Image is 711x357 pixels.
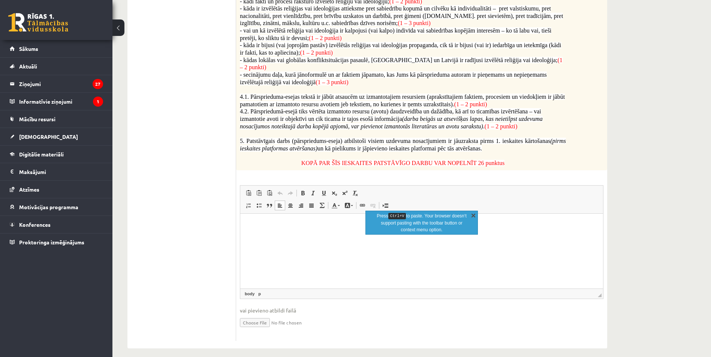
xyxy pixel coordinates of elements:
[340,188,350,198] a: Superscript
[93,79,103,89] i: 27
[240,94,565,107] span: 4.1. Pārsprieduma-esejas tekstā ir jābūt atsaucēm uz izmantotajiem resursiem (aprakstītajiem fakt...
[10,75,103,92] a: Ziņojumi27
[10,146,103,163] a: Digitālie materiāli
[342,201,355,210] a: Background Color
[240,116,543,129] i: (darba beigās uz atsevišķas lapas, kas neietilpst uzdevuma nosacījumos noteiktajā darba kopējā ap...
[240,57,557,63] span: - kādas lokālas vai globālas konfliktsituācijas pasaulē, [GEOGRAPHIC_DATA] un Latvijā ir radījusi...
[309,35,342,41] span: (1 – 2 punkti)
[19,163,103,180] legend: Maksājumi
[19,63,37,70] span: Aktuāli
[454,101,487,107] span: (1 – 2 punkti)
[240,42,561,56] span: - kāda ir bijusi (vai joprojām pastāv) izvēlētās reliģijas vai ideoloģijas propaganda, cik tā ir ...
[19,45,38,52] span: Sākums
[10,93,103,110] a: Informatīvie ziņojumi1
[300,49,333,56] span: (1 – 2 punkti)
[308,188,319,198] a: Italic (Ctrl+I)
[19,75,103,92] legend: Ziņojumi
[19,151,64,158] span: Digitālie materiāli
[10,198,103,216] a: Motivācijas programma
[485,123,518,129] span: (1 – 2 punkti)
[19,204,78,210] span: Motivācijas programma
[240,27,551,41] span: - vai un kā izvēlētā reliģija vai ideoloģija ir kalpojusi (vai kalpo) indivīda vai sabiedrības ko...
[285,188,296,198] a: Redo (Ctrl+Y)
[296,201,306,210] a: Align Right
[264,201,275,210] a: Block Quote
[275,201,285,210] a: Align Left
[285,201,296,210] a: Center
[8,13,68,32] a: Rīgas 1. Tālmācības vidusskola
[240,214,603,289] iframe: Editor, wiswyg-editor-user-answer-47433935356380
[240,306,603,314] span: vai pievieno atbildi failā
[240,108,543,129] span: 4.2. Pārspriedumā-esejā tiks vērtēta izmantoto resursu (avotu) daudzveidība un dažādība, kā arī t...
[470,211,477,219] a: Close
[329,201,342,210] a: Text Color
[10,181,103,198] a: Atzīmes
[10,216,103,233] a: Konferences
[306,201,317,210] a: Justify
[19,221,51,228] span: Konferences
[374,213,469,233] p: Press to paste. Your browser doesn‘t support pasting with the toolbar button or context menu option.
[243,290,256,297] a: body element
[298,188,308,198] a: Bold (Ctrl+B)
[19,186,39,193] span: Atzīmes
[10,58,103,75] a: Aktuāli
[240,5,563,26] span: - kāda ir izvēlētās reliģijas vai ideoloģijas attieksme pret sabiedrību kopumā un cilvēku kā indi...
[257,290,262,297] a: p element
[368,201,378,210] a: Unlink
[398,20,431,26] span: (1 – 3 punkti)
[19,239,84,245] span: Proktoringa izmēģinājums
[19,116,55,122] span: Mācību resursi
[319,188,329,198] a: Underline (Ctrl+U)
[254,188,264,198] a: Paste as plain text (Ctrl+Shift+V)
[19,93,103,110] legend: Informatīvie ziņojumi
[357,201,368,210] a: Link (Ctrl+K)
[388,213,406,219] kbd: Ctrl+V
[240,57,563,71] span: (1 – 2 punkti)
[365,211,478,235] div: info
[275,188,285,198] a: Undo (Ctrl+Z)
[329,188,340,198] a: Subscript
[317,201,327,210] a: Math
[243,188,254,198] a: Paste (Ctrl+V)
[10,128,103,145] a: [DEMOGRAPHIC_DATA]
[243,201,254,210] a: Insert/Remove Numbered List
[10,40,103,57] a: Sākums
[264,188,275,198] a: Paste from Word
[10,110,103,128] a: Mācību resursi
[10,163,103,180] a: Maksājumi
[380,201,391,210] a: Insert Page Break for Printing
[254,201,264,210] a: Insert/Remove Bulleted List
[19,133,78,140] span: [DEMOGRAPHIC_DATA]
[301,160,504,166] span: KOPĀ PAR ŠĪS IESKAITES PATSTĀVĪGO DARBU VAR NOPELNĪT 26 punktus
[598,293,602,297] span: Resize
[240,138,566,152] span: 5. Patstāvīgais darbs (pārspriedums-eseja) atbilstoši visiem uzdevuma nosacījumiem ir jāuzraksta ...
[10,234,103,251] a: Proktoringa izmēģinājums
[240,71,547,85] span: - secinājumu daļa, kurā jānoformulē un ar faktiem jāpamato, kas Jums kā pārsprieduma autoram ir p...
[93,97,103,107] i: 1
[240,138,566,152] i: (pirms ieskaites platformas atvēršanas)
[316,79,349,85] span: (1 – 3 punkti)
[350,188,361,198] a: Remove Format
